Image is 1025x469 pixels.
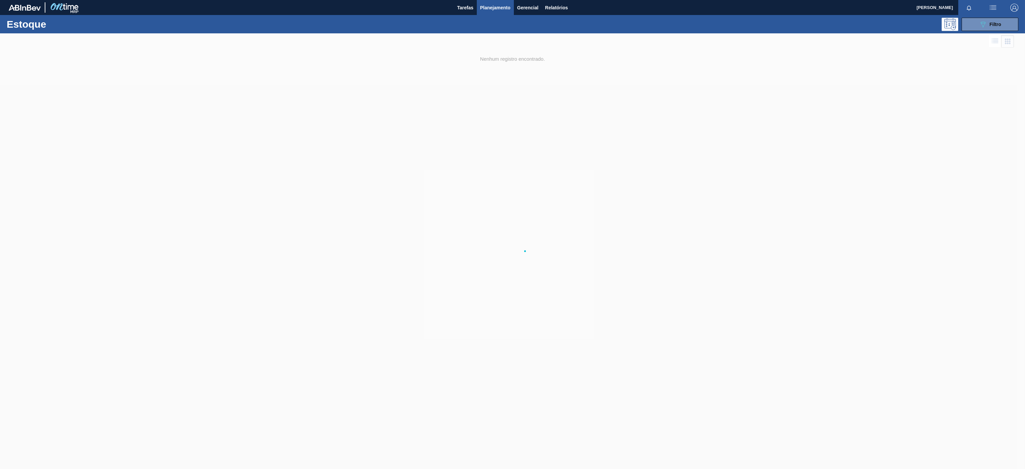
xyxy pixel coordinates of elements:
[990,22,1001,27] span: Filtro
[942,18,958,31] div: Pogramando: nenhum usuário selecionado
[7,20,113,28] h1: Estoque
[517,4,539,12] span: Gerencial
[1010,4,1018,12] img: Logout
[958,3,980,12] button: Notificações
[9,5,41,11] img: TNhmsLtSVTkK8tSr43FrP2fwEKptu5GPRR3wAAAABJRU5ErkJggg==
[545,4,568,12] span: Relatórios
[989,4,997,12] img: userActions
[457,4,473,12] span: Tarefas
[962,18,1018,31] button: Filtro
[480,4,510,12] span: Planejamento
